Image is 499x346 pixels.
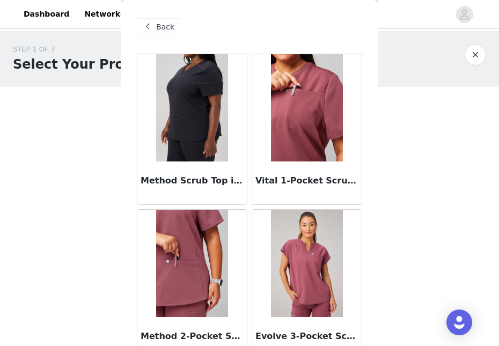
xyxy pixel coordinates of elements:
[156,210,228,317] img: Method 2-Pocket Scrub Top in Moonlight Mauve
[141,174,244,187] h3: Method Scrub Top in Black/Pink Reflective
[156,21,174,33] span: Back
[13,55,170,74] h1: Select Your Products!
[78,2,131,26] a: Networks
[13,44,170,55] div: STEP 1 OF 7
[17,2,76,26] a: Dashboard
[271,210,342,317] img: Evolve 3-Pocket Scrub Top in Moonlight Mauve
[446,310,472,335] div: Open Intercom Messenger
[255,174,358,187] h3: Vital 1-Pocket Scrub Top in Moonlight Mauve
[255,330,358,343] h3: Evolve 3-Pocket Scrub Top in Moonlight Mauve
[156,54,228,161] img: Method Scrub Top in Black/Pink Reflective
[271,54,342,161] img: Vital 1-Pocket Scrub Top in Moonlight Mauve
[141,330,244,343] h3: Method 2-Pocket Scrub Top in Moonlight Mauve
[459,6,469,23] div: avatar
